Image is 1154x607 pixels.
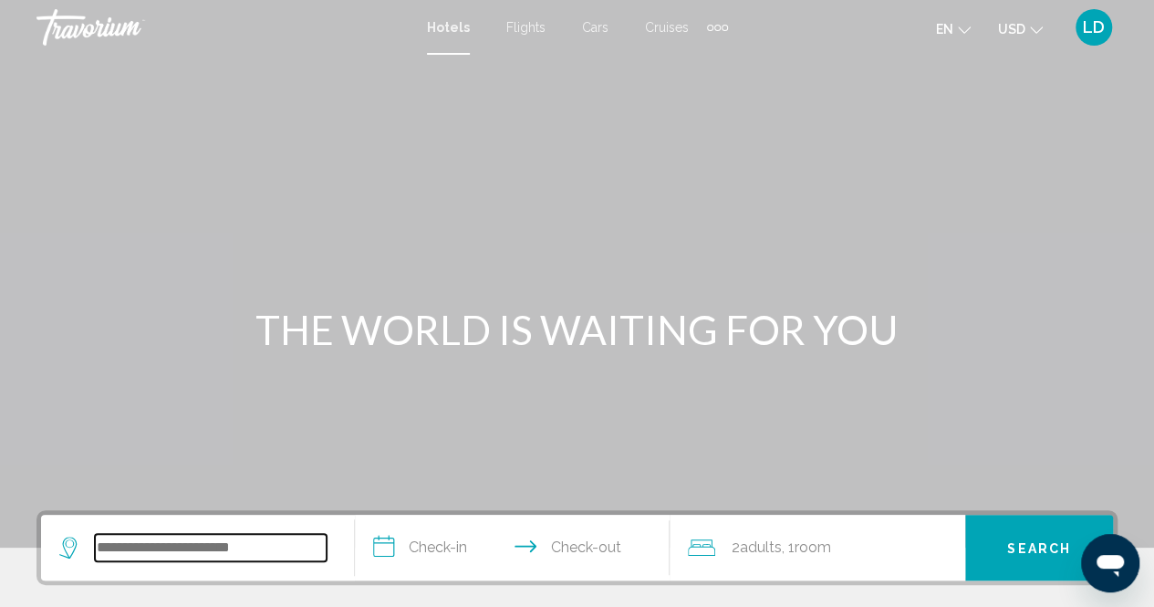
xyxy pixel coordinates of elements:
[36,9,409,46] a: Travorium
[732,535,782,560] span: 2
[936,16,971,42] button: Change language
[1083,18,1105,37] span: LD
[782,535,831,560] span: , 1
[795,539,831,556] span: Room
[645,20,689,35] a: Cruises
[998,22,1025,37] span: USD
[740,539,782,556] span: Adults
[1007,541,1071,556] span: Search
[41,515,1113,581] div: Search widget
[427,20,470,35] a: Hotels
[506,20,546,35] a: Flights
[707,13,728,42] button: Extra navigation items
[355,515,669,581] button: Check in and out dates
[998,16,1043,42] button: Change currency
[936,22,953,37] span: en
[670,515,965,581] button: Travelers: 2 adults, 0 children
[965,515,1113,581] button: Search
[582,20,608,35] a: Cars
[235,306,920,353] h1: THE WORLD IS WAITING FOR YOU
[1081,534,1139,592] iframe: Кнопка запуска окна обмена сообщениями
[1070,8,1118,47] button: User Menu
